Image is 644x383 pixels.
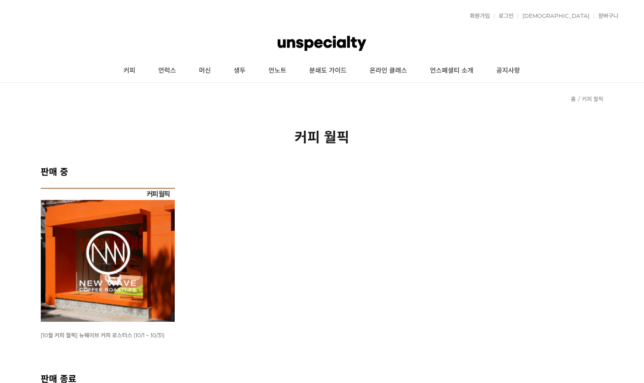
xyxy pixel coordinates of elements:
[41,331,165,339] a: [10월 커피 월픽] 뉴웨이브 커피 로스터스 (10/1 ~ 10/31)
[594,13,618,19] a: 장바구니
[485,59,531,82] a: 공지사항
[41,188,175,322] img: [10월 커피 월픽] 뉴웨이브 커피 로스터스 (10/1 ~ 10/31)
[41,165,603,178] h2: 판매 중
[112,59,147,82] a: 커피
[419,59,485,82] a: 언스페셜티 소개
[358,59,419,82] a: 온라인 클래스
[278,30,366,57] img: 언스페셜티 몰
[518,13,590,19] a: [DEMOGRAPHIC_DATA]
[582,96,603,102] a: 커피 월픽
[222,59,257,82] a: 생두
[465,13,490,19] a: 회원가입
[298,59,358,82] a: 분쇄도 가이드
[147,59,188,82] a: 언럭스
[188,59,222,82] a: 머신
[571,96,576,102] a: 홈
[494,13,514,19] a: 로그인
[257,59,298,82] a: 언노트
[41,126,603,146] h2: 커피 월픽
